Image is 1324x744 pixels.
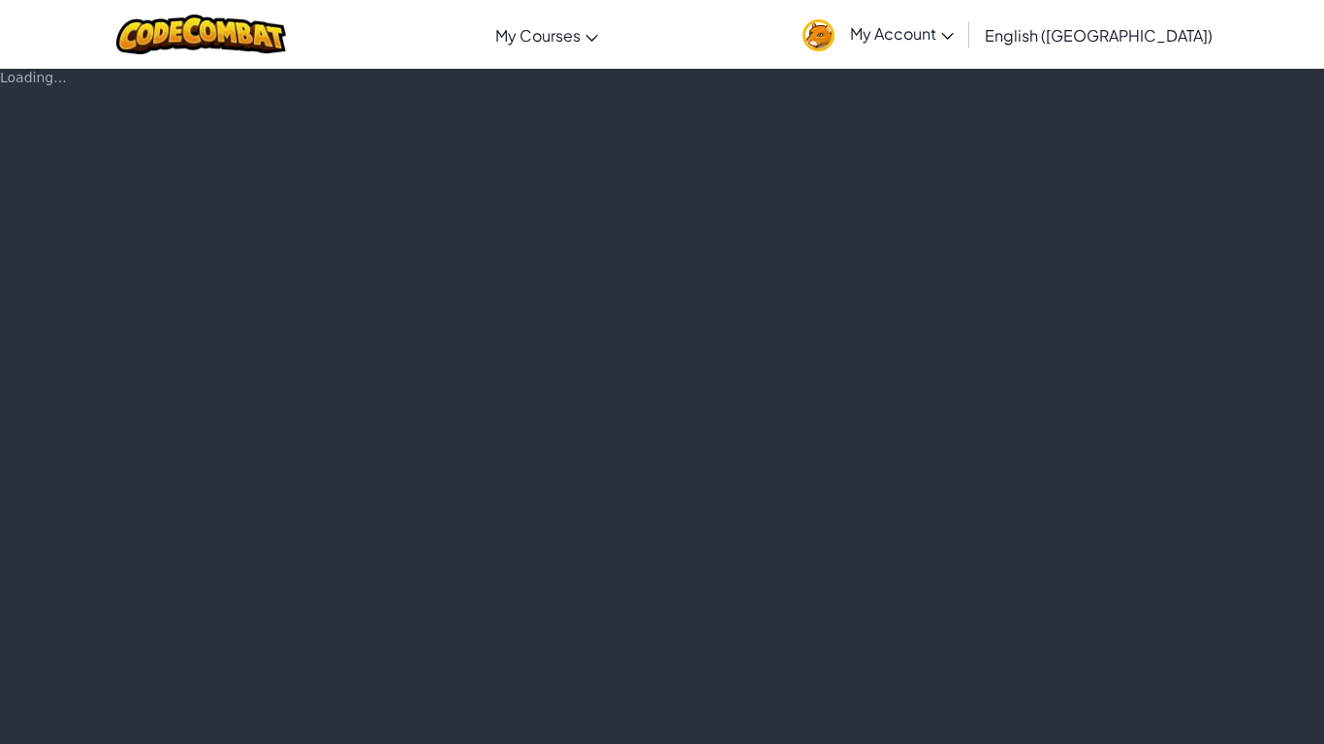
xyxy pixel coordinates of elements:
[803,19,835,51] img: avatar
[985,25,1213,46] span: English ([GEOGRAPHIC_DATA])
[116,15,286,54] img: CodeCombat logo
[486,9,608,61] a: My Courses
[975,9,1222,61] a: English ([GEOGRAPHIC_DATA])
[850,23,954,44] span: My Account
[495,25,581,46] span: My Courses
[793,4,963,65] a: My Account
